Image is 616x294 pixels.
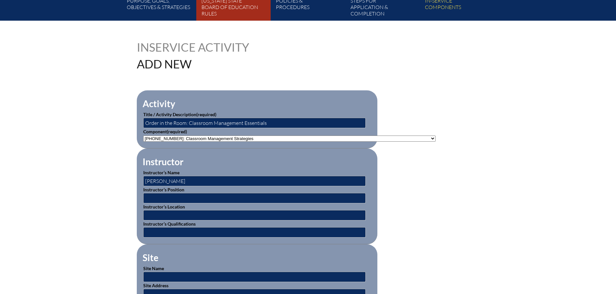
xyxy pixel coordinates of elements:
span: (required) [167,129,187,134]
h1: Add New [137,58,349,70]
label: Instructor’s Name [143,170,179,175]
label: Component [143,129,187,134]
legend: Site [142,252,159,263]
label: Site Address [143,283,168,288]
label: Instructor’s Position [143,187,184,192]
span: (required) [196,112,216,117]
legend: Instructor [142,156,184,167]
select: activity_component[data][] [143,136,436,142]
label: Instructor’s Location [143,204,185,209]
legend: Activity [142,98,176,109]
h1: Inservice Activity [137,41,267,53]
label: Site Name [143,266,164,271]
label: Title / Activity Description [143,112,216,117]
label: Instructor’s Qualifications [143,221,196,227]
